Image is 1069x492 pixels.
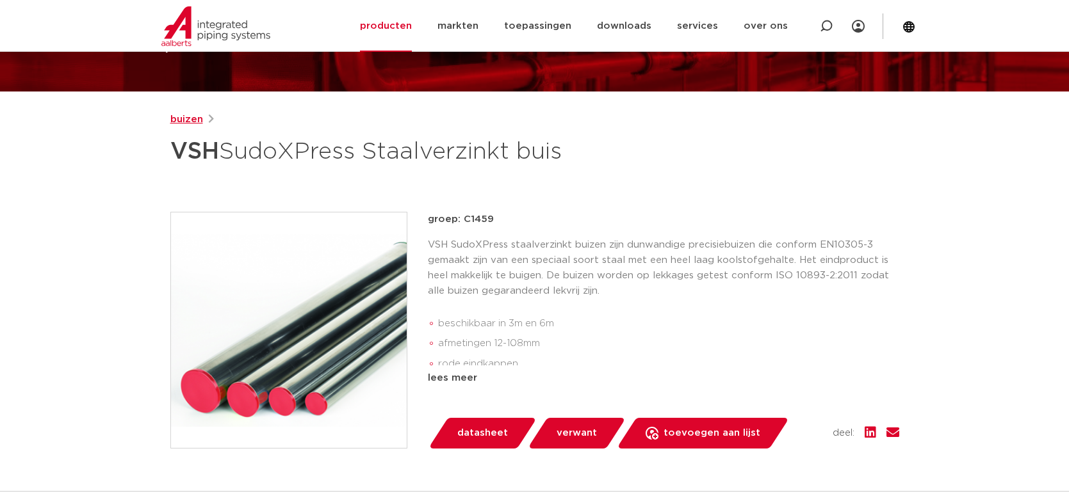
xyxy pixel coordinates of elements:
li: beschikbaar in 3m en 6m [438,313,899,334]
p: VSH SudoXPress staalverzinkt buizen zijn dunwandige precisiebuizen die conform EN10305-3 gemaakt ... [428,237,899,299]
p: groep: C1459 [428,212,899,227]
a: verwant [527,418,626,448]
span: deel: [833,425,854,441]
span: toevoegen aan lijst [664,423,760,443]
div: lees meer [428,370,899,386]
li: afmetingen 12-108mm [438,333,899,354]
span: datasheet [457,423,508,443]
span: verwant [557,423,597,443]
li: rode eindkappen [438,354,899,374]
a: datasheet [428,418,537,448]
a: buizen [170,112,203,127]
img: Product Image for VSH SudoXPress Staalverzinkt buis [171,212,407,448]
strong: VSH [170,140,219,163]
h1: SudoXPress Staalverzinkt buis [170,132,651,171]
